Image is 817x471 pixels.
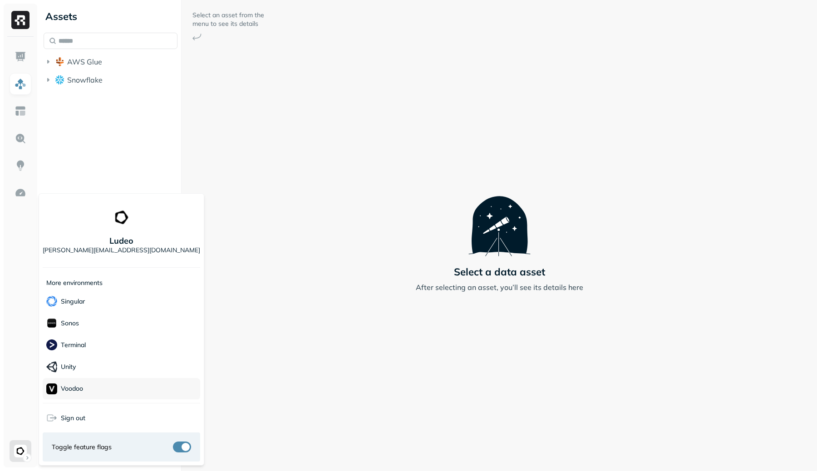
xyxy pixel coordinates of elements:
img: Unity [46,361,57,373]
img: Voodoo [46,383,57,394]
p: Singular [61,297,85,306]
p: Voodoo [61,384,83,393]
span: Sign out [61,414,85,422]
img: Singular [46,296,57,307]
p: More environments [46,279,103,287]
img: Sonos [46,318,57,329]
img: Terminal [46,339,57,350]
p: Sonos [61,319,79,328]
span: Toggle feature flags [52,443,112,451]
p: Ludeo [109,235,133,246]
img: Ludeo [111,206,133,228]
p: Unity [61,363,76,371]
p: Terminal [61,341,86,349]
p: [PERSON_NAME][EMAIL_ADDRESS][DOMAIN_NAME] [43,246,200,255]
